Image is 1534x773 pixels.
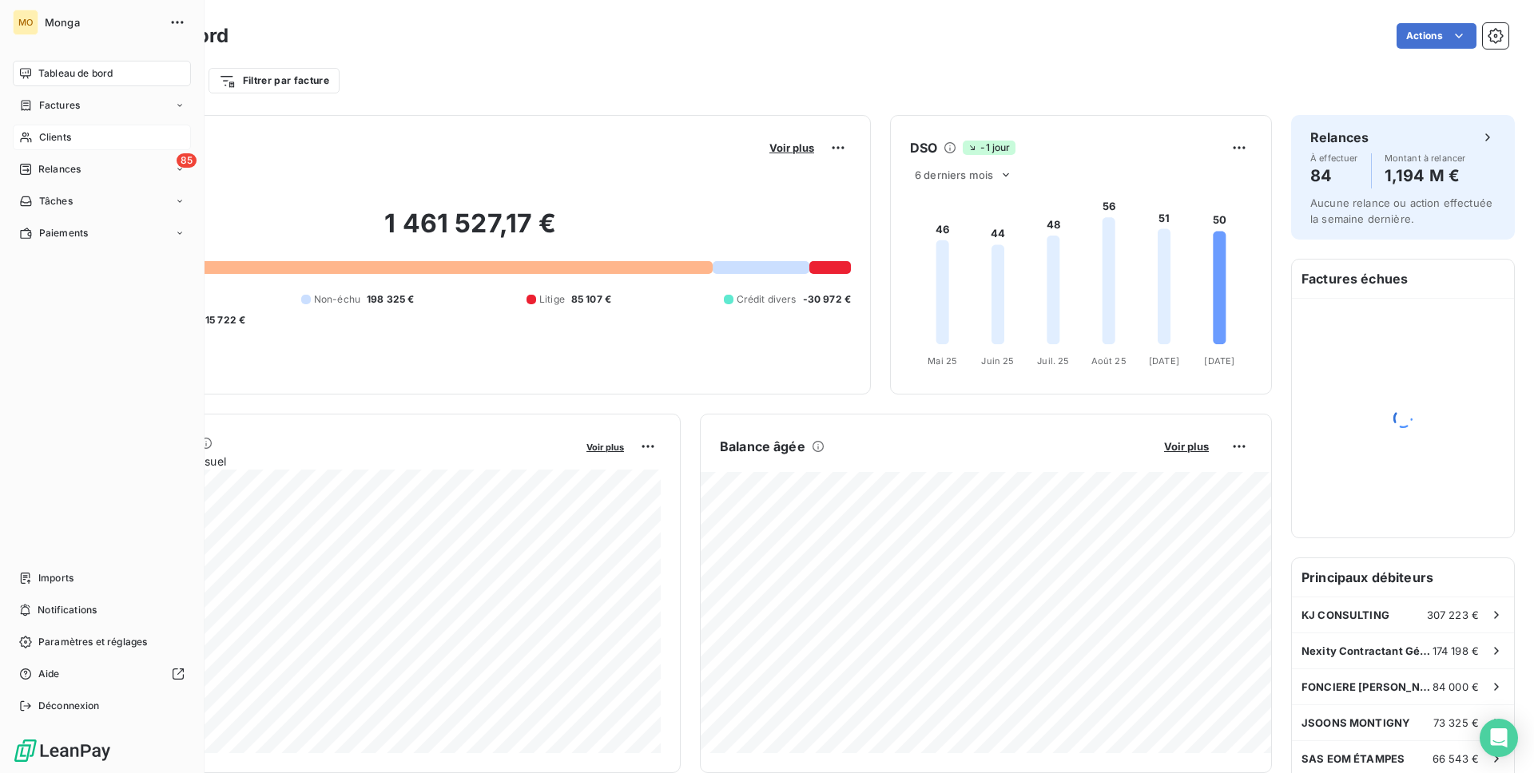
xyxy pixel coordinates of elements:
span: 174 198 € [1433,644,1479,657]
tspan: Juil. 25 [1037,355,1069,367]
img: Logo LeanPay [13,738,112,763]
span: 66 543 € [1433,752,1479,765]
span: Litige [539,292,565,307]
span: Factures [39,98,80,113]
tspan: Mai 25 [928,355,957,367]
span: Imports [38,571,74,585]
tspan: Août 25 [1091,355,1127,367]
span: -30 972 € [803,292,851,307]
h6: Relances [1310,128,1369,147]
span: Aucune relance ou action effectuée la semaine dernière. [1310,196,1492,225]
span: Montant à relancer [1385,153,1466,163]
tspan: [DATE] [1204,355,1234,367]
span: 85 107 € [571,292,611,307]
h2: 1 461 527,17 € [90,208,851,256]
span: -15 722 € [201,313,245,327]
button: Voir plus [765,141,819,155]
span: JSOONS MONTIGNY [1302,716,1410,729]
span: Aide [38,667,60,681]
span: 307 223 € [1427,608,1479,621]
a: Aide [13,661,191,687]
span: Paiements [39,226,88,240]
span: Voir plus [1164,440,1209,453]
span: Déconnexion [38,699,100,713]
button: Actions [1397,23,1476,49]
h6: DSO [910,138,937,157]
span: 84 000 € [1433,680,1479,693]
h4: 84 [1310,163,1358,188]
span: À effectuer [1310,153,1358,163]
span: SAS EOM ÉTAMPES [1302,752,1405,765]
span: 198 325 € [367,292,414,307]
span: Voir plus [586,442,624,453]
button: Voir plus [582,439,629,454]
span: -1 jour [963,141,1015,155]
span: Chiffre d'affaires mensuel [90,453,575,470]
tspan: [DATE] [1149,355,1179,367]
h6: Factures échues [1292,260,1514,298]
span: FONCIERE [PERSON_NAME] [1302,680,1433,693]
button: Filtrer par facture [209,68,340,93]
span: Crédit divers [737,292,797,307]
span: Nexity Contractant Général [1302,644,1433,657]
button: Voir plus [1159,439,1214,454]
div: MO [13,10,38,35]
span: 6 derniers mois [915,168,993,181]
tspan: Juin 25 [981,355,1014,367]
span: Notifications [38,603,97,617]
span: Monga [45,16,160,29]
h6: Principaux débiteurs [1292,558,1514,597]
h4: 1,194 M € [1385,163,1466,188]
span: Paramètres et réglages [38,635,147,649]
h6: Balance âgée [720,437,805,456]
span: Tableau de bord [38,66,113,81]
span: 73 325 € [1433,716,1479,729]
span: 85 [177,153,197,168]
span: Non-échu [314,292,360,307]
span: Voir plus [769,141,814,154]
span: KJ CONSULTING [1302,608,1389,621]
div: Open Intercom Messenger [1480,719,1518,757]
span: Clients [39,130,71,145]
span: Relances [38,162,81,176]
span: Tâches [39,194,73,208]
